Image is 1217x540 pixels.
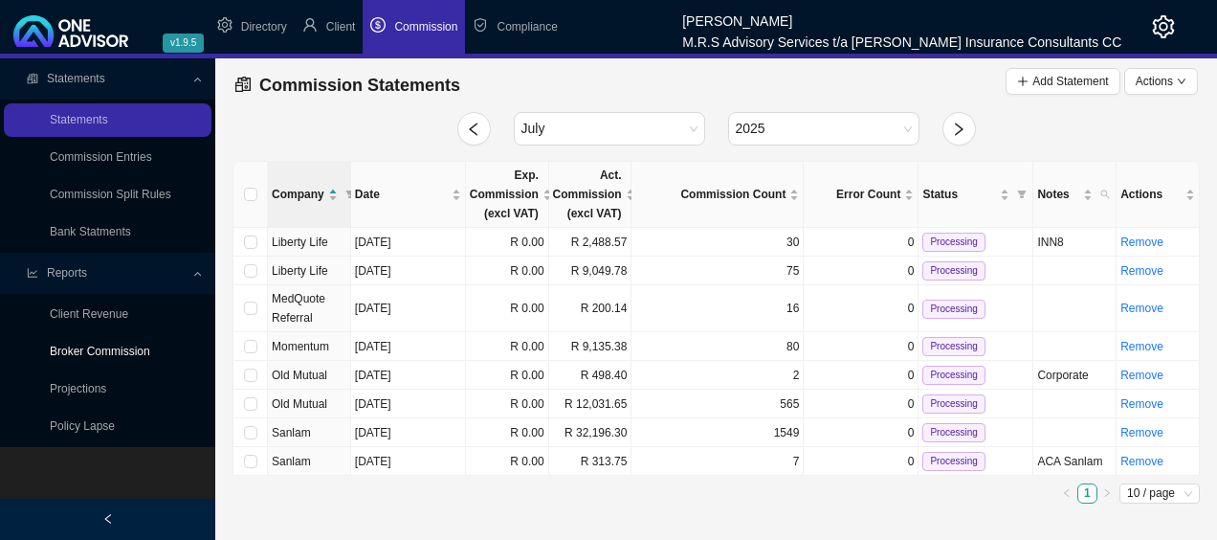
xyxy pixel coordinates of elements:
[549,447,632,476] td: R 313.75
[351,418,466,447] td: [DATE]
[922,337,985,356] span: Processing
[259,76,460,95] span: Commission Statements
[553,166,622,223] span: Act. Commission (excl VAT)
[326,20,356,34] span: Client
[549,361,632,390] td: R 498.40
[466,228,549,257] td: R 0.00
[394,20,457,34] span: Commission
[1032,72,1108,91] span: Add Statement
[50,188,171,201] a: Commission Split Rules
[47,266,87,280] span: Reports
[47,72,105,85] span: Statements
[808,185,900,204] span: Error Count
[272,369,327,382] span: Old Mutual
[1057,484,1077,504] li: Previous Page
[631,447,804,476] td: 7
[1124,68,1198,95] button: Actionsdown
[922,300,985,319] span: Processing
[918,162,1033,228] th: Status
[922,452,985,471] span: Processing
[470,166,539,223] span: Exp. Commission (excl VAT)
[804,162,918,228] th: Error Count
[466,332,549,361] td: R 0.00
[1037,185,1079,204] span: Notes
[1119,484,1200,504] div: Page Size
[1120,455,1163,468] a: Remove
[217,17,232,33] span: setting
[1057,484,1077,504] button: left
[631,162,804,228] th: Commission Count
[102,513,114,525] span: left
[351,228,466,257] td: [DATE]
[1102,488,1112,498] span: right
[922,261,985,281] span: Processing
[682,26,1121,47] div: M.R.S Advisory Services t/a [PERSON_NAME] Insurance Consultants CC
[1136,72,1173,91] span: Actions
[804,285,918,332] td: 0
[1120,264,1163,278] a: Remove
[1117,162,1200,228] th: Actions
[549,228,632,257] td: R 2,488.57
[1152,15,1175,38] span: setting
[13,15,128,47] img: 2df55531c6924b55f21c4cf5d4484680-logo-light.svg
[631,285,804,332] td: 16
[1097,484,1117,504] button: right
[466,257,549,285] td: R 0.00
[272,397,327,411] span: Old Mutual
[272,236,328,249] span: Liberty Life
[1177,77,1186,86] span: down
[1120,397,1163,411] a: Remove
[497,20,557,34] span: Compliance
[27,73,38,84] span: reconciliation
[466,390,549,418] td: R 0.00
[351,162,466,228] th: Date
[549,285,632,332] td: R 200.14
[1017,76,1029,87] span: plus
[804,257,918,285] td: 0
[951,122,966,137] span: right
[351,285,466,332] td: [DATE]
[922,185,996,204] span: Status
[922,233,985,252] span: Processing
[549,390,632,418] td: R 12,031.65
[1006,68,1119,95] button: Add Statement
[1120,340,1163,353] a: Remove
[1127,484,1192,503] span: 10 / page
[50,225,131,238] a: Bank Statments
[351,390,466,418] td: [DATE]
[631,332,804,361] td: 80
[549,332,632,361] td: R 9,135.38
[466,162,549,228] th: Exp. Commission (excl VAT)
[1017,190,1027,199] span: filter
[804,228,918,257] td: 0
[351,257,466,285] td: [DATE]
[27,267,38,279] span: line-chart
[272,264,328,278] span: Liberty Life
[272,292,325,325] span: MedQuote Referral
[922,423,985,442] span: Processing
[342,181,359,208] span: filter
[1120,185,1182,204] span: Actions
[549,257,632,285] td: R 9,049.78
[631,361,804,390] td: 2
[736,113,912,145] span: 2025
[50,307,128,321] a: Client Revenue
[1077,484,1097,504] li: 1
[272,455,311,468] span: Sanlam
[1033,228,1117,257] td: INN8
[50,113,108,126] a: Statements
[1062,488,1072,498] span: left
[234,76,252,93] span: reconciliation
[351,447,466,476] td: [DATE]
[631,257,804,285] td: 75
[682,5,1121,26] div: [PERSON_NAME]
[1120,302,1163,315] a: Remove
[466,447,549,476] td: R 0.00
[50,150,152,164] a: Commission Entries
[804,361,918,390] td: 0
[272,185,324,204] span: Company
[351,332,466,361] td: [DATE]
[549,162,632,228] th: Act. Commission (excl VAT)
[1120,369,1163,382] a: Remove
[1033,162,1117,228] th: Notes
